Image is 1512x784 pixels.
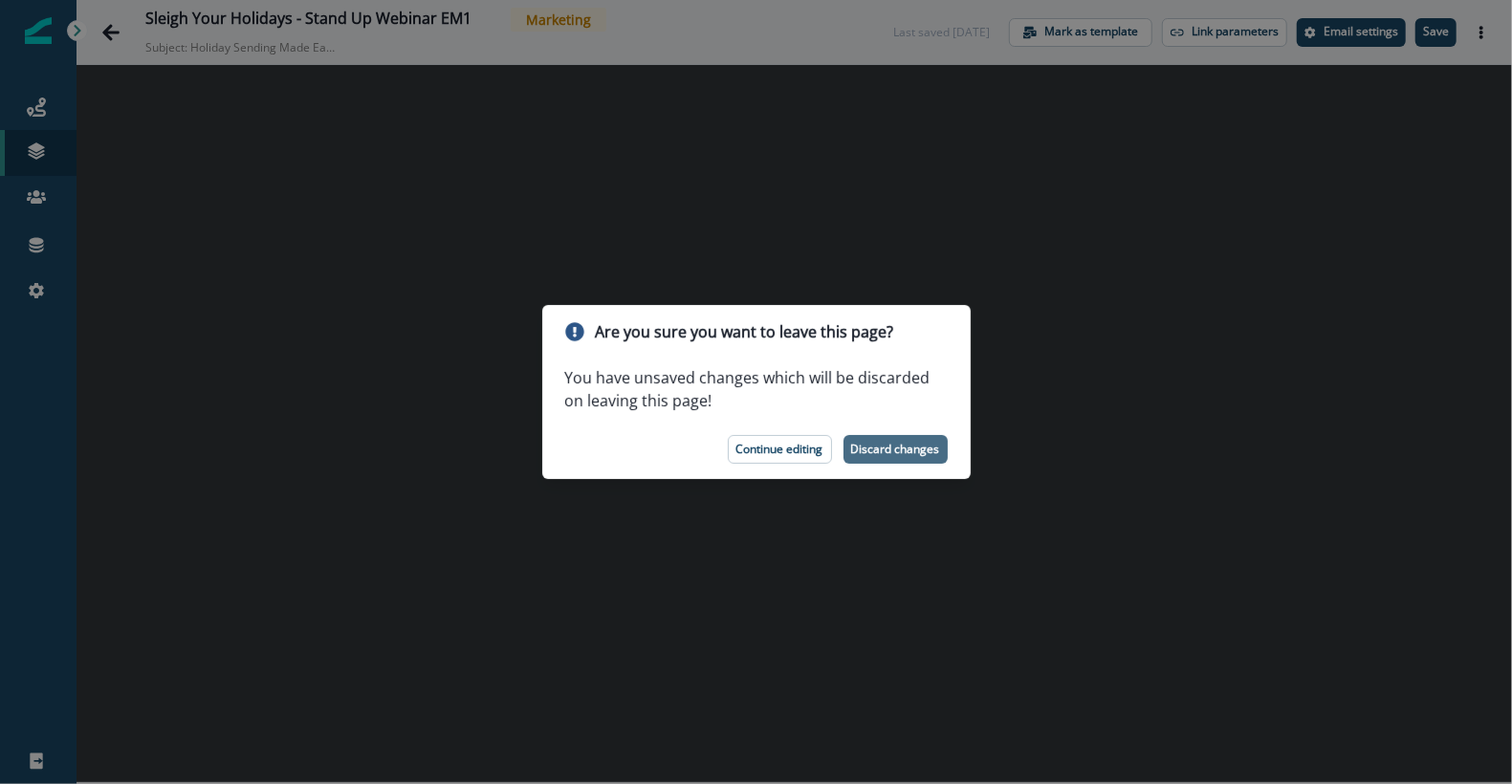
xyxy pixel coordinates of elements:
button: Discard changes [844,435,948,464]
p: Continue editing [736,443,823,456]
p: Discard changes [851,443,940,456]
button: Continue editing [728,435,832,464]
p: You have unsaved changes which will be discarded on leaving this page! [565,366,948,412]
p: Are you sure you want to leave this page? [596,320,894,343]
